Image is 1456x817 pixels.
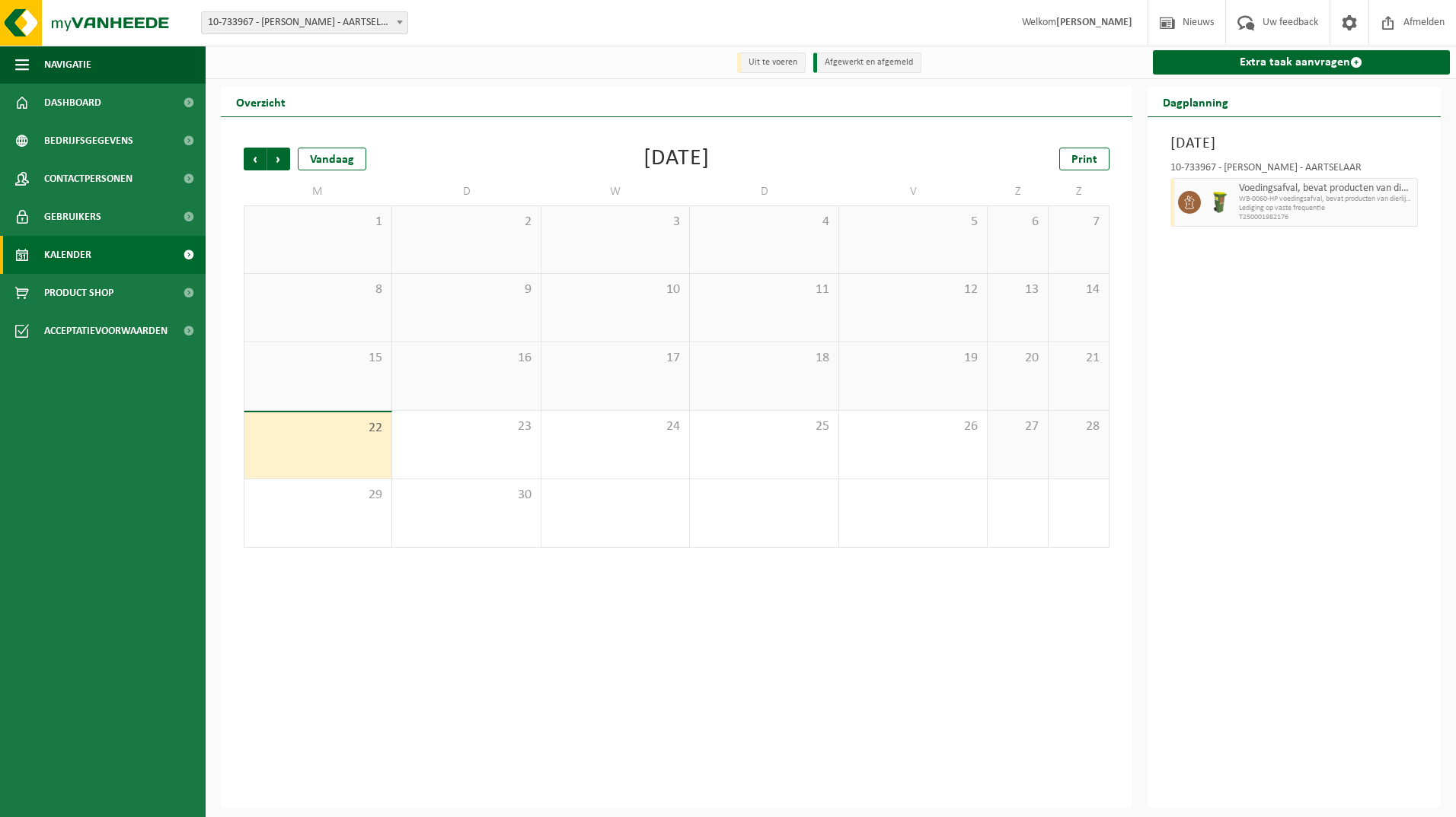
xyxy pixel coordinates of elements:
[1056,214,1101,230] span: 7
[549,281,682,298] span: 10
[252,420,384,437] span: 22
[1239,183,1414,195] span: Voedingsafval, bevat producten van dierlijke oorsprong, onverpakt, categorie 3
[1239,204,1414,213] span: Lediging op vaste frequentie
[847,418,979,435] span: 26
[1049,178,1110,205] td: Z
[44,160,133,198] span: Contactpersonen
[400,281,532,298] span: 9
[44,122,133,160] span: Bedrijfsgegevens
[541,178,690,205] td: W
[44,84,101,122] span: Dashboard
[1071,154,1097,166] span: Print
[44,236,91,274] span: Kalender
[1153,50,1451,75] a: Extra taak aanvragen
[1209,191,1231,214] img: WB-0060-HPE-GN-50
[1239,195,1414,204] span: WB-0060-HP voedingsafval, bevat producten van dierlijke oors
[643,148,710,170] div: [DATE]
[847,350,979,367] span: 19
[400,418,532,435] span: 23
[1056,418,1101,435] span: 28
[1056,17,1132,28] strong: [PERSON_NAME]
[690,178,838,205] td: D
[298,148,366,170] div: Vandaag
[400,214,532,230] span: 2
[44,46,91,84] span: Navigatie
[392,178,541,205] td: D
[44,198,101,236] span: Gebruikers
[1170,163,1419,178] div: 10-733967 - [PERSON_NAME] - AARTSELAAR
[1239,213,1414,222] span: T250001982176
[221,87,301,116] h2: Overzicht
[698,350,830,367] span: 18
[698,418,830,435] span: 25
[44,312,168,350] span: Acceptatievoorwaarden
[252,281,384,298] span: 8
[847,281,979,298] span: 12
[44,274,113,312] span: Product Shop
[813,52,921,73] li: Afgewerkt en afgemeld
[839,178,988,205] td: V
[995,418,1040,435] span: 27
[847,214,979,230] span: 5
[201,11,408,34] span: 10-733967 - KIA VERMANT - AARTSELAAR
[400,487,532,504] span: 30
[252,350,384,367] span: 15
[244,178,392,205] td: M
[549,350,682,367] span: 17
[995,214,1040,230] span: 6
[698,281,830,298] span: 11
[549,214,682,230] span: 3
[252,214,384,230] span: 1
[1148,87,1244,116] h2: Dagplanning
[1056,350,1101,367] span: 21
[737,52,806,73] li: Uit te voeren
[1059,148,1110,170] a: Print
[1170,132,1419,155] h3: [DATE]
[202,12,407,33] span: 10-733967 - KIA VERMANT - AARTSELAAR
[549,418,682,435] span: 24
[267,148,290,170] span: Volgende
[995,350,1040,367] span: 20
[252,487,384,504] span: 29
[1056,281,1101,298] span: 14
[995,281,1040,298] span: 13
[988,178,1049,205] td: Z
[244,148,267,170] span: Vorige
[400,350,532,367] span: 16
[698,214,830,230] span: 4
